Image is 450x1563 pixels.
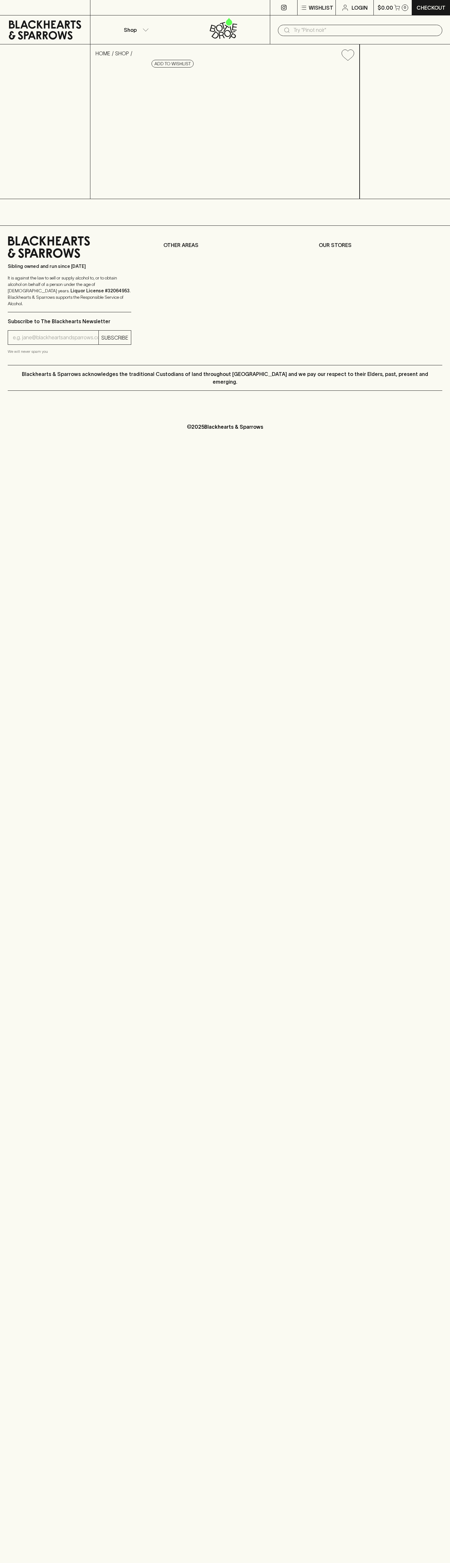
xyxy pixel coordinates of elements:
p: 0 [404,6,406,9]
p: Shop [124,26,137,34]
button: SUBSCRIBE [99,331,131,344]
input: Try "Pinot noir" [293,25,437,35]
button: Shop [90,15,180,44]
img: 33588.png [90,66,359,199]
p: We will never spam you [8,348,131,355]
a: SHOP [115,50,129,56]
p: Sibling owned and run since [DATE] [8,263,131,270]
p: OUR STORES [319,241,442,249]
button: Add to wishlist [339,47,357,63]
p: SUBSCRIBE [101,334,128,342]
p: $0.00 [378,4,393,12]
p: Blackhearts & Sparrows acknowledges the traditional Custodians of land throughout [GEOGRAPHIC_DAT... [13,370,437,386]
p: Checkout [417,4,445,12]
p: Login [352,4,368,12]
p: It is against the law to sell or supply alcohol to, or to obtain alcohol on behalf of a person un... [8,275,131,307]
button: Add to wishlist [152,60,194,68]
p: OTHER AREAS [163,241,287,249]
input: e.g. jane@blackheartsandsparrows.com.au [13,333,98,343]
p: Subscribe to The Blackhearts Newsletter [8,317,131,325]
p: Wishlist [309,4,333,12]
a: HOME [96,50,110,56]
strong: Liquor License #32064953 [70,288,130,293]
